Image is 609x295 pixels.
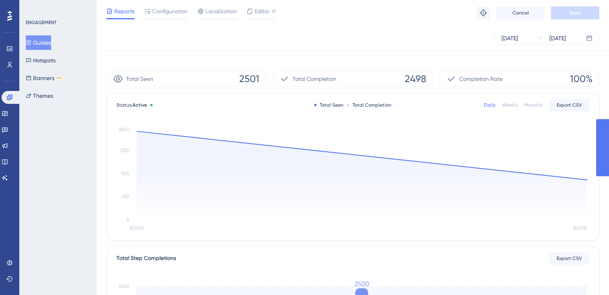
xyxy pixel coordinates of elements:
span: Total Completion [292,74,336,84]
button: BannersBETA [26,71,63,85]
tspan: 1350 [120,148,130,153]
tspan: 0 [126,217,130,222]
span: Completion Rate [459,74,503,84]
tspan: 900 [121,171,130,176]
span: 100% [570,72,592,85]
span: Editor [255,6,269,16]
div: Daily [484,102,495,108]
div: [DATE] [501,33,518,43]
div: [DATE] [549,33,566,43]
span: Export CSV [557,255,582,262]
button: Cancel [496,6,545,19]
div: BETA [56,76,63,80]
button: Save [551,6,599,19]
div: Total Seen [314,102,344,108]
span: Reports [114,6,135,16]
span: 2498 [405,72,426,85]
span: Active [133,102,147,108]
button: Guides [26,35,51,50]
button: Export CSV [549,99,589,111]
span: Total Seen [126,74,153,84]
span: Cancel [512,10,529,16]
button: Themes [26,89,53,103]
div: Total Step Completions [116,254,176,263]
tspan: 450 [121,194,130,199]
div: Monthly [524,102,543,108]
span: Status: [116,102,147,108]
tspan: [DATE] [573,225,587,231]
tspan: 2500 [354,280,369,288]
span: 2501 [239,72,259,85]
span: Localization [205,6,237,16]
tspan: [DATE] [130,225,143,231]
iframe: UserGuiding AI Assistant Launcher [575,263,599,287]
span: Save [570,10,581,16]
tspan: 1800 [119,127,130,132]
div: Total Completion [347,102,391,108]
div: ENGAGEMENT [26,19,56,26]
button: Export CSV [549,252,589,265]
span: Export CSV [557,102,582,108]
tspan: 2600 [118,283,130,289]
button: Hotspots [26,53,56,68]
span: Configuration [152,6,188,16]
div: Weekly [502,102,518,108]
